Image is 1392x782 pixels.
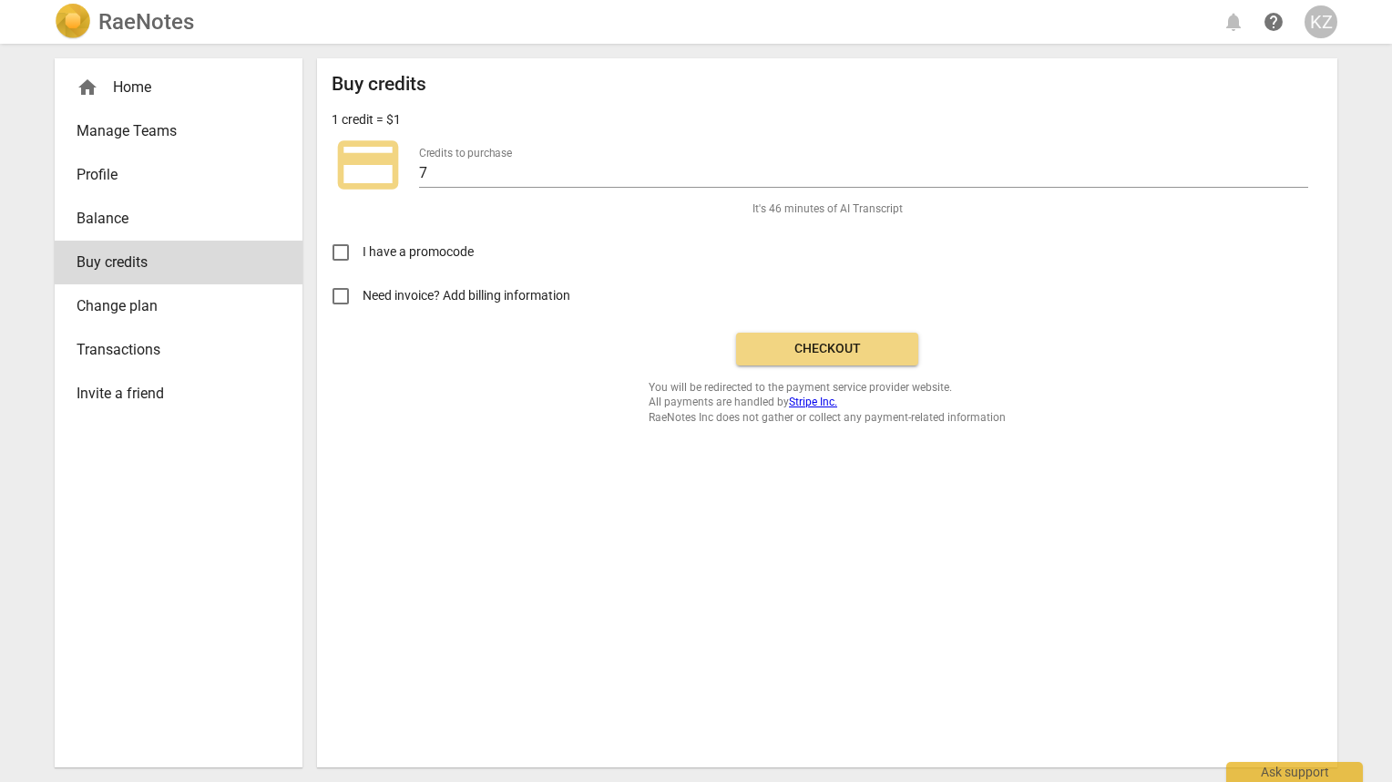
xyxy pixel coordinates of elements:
[1226,762,1363,782] div: Ask support
[77,77,98,98] span: home
[55,109,302,153] a: Manage Teams
[752,201,903,217] span: It's 46 minutes of AI Transcript
[55,241,302,284] a: Buy credits
[1257,5,1290,38] a: Help
[55,328,302,372] a: Transactions
[98,9,194,35] h2: RaeNotes
[649,380,1006,426] span: You will be redirected to the payment service provider website. All payments are handled by RaeNo...
[55,284,302,328] a: Change plan
[77,295,266,317] span: Change plan
[55,372,302,416] a: Invite a friend
[736,333,918,365] button: Checkout
[363,286,573,305] span: Need invoice? Add billing information
[77,252,266,273] span: Buy credits
[1305,5,1337,38] button: KZ
[77,164,266,186] span: Profile
[77,339,266,361] span: Transactions
[77,120,266,142] span: Manage Teams
[419,148,512,159] label: Credits to purchase
[77,383,266,405] span: Invite a friend
[55,197,302,241] a: Balance
[77,208,266,230] span: Balance
[55,4,91,40] img: Logo
[1263,11,1285,33] span: help
[77,77,266,98] div: Home
[332,73,426,96] h2: Buy credits
[751,340,904,358] span: Checkout
[789,396,837,408] a: Stripe Inc.
[363,242,474,262] span: I have a promocode
[332,110,401,129] p: 1 credit = $1
[332,129,404,201] span: credit_card
[55,153,302,197] a: Profile
[55,4,194,40] a: LogoRaeNotes
[55,66,302,109] div: Home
